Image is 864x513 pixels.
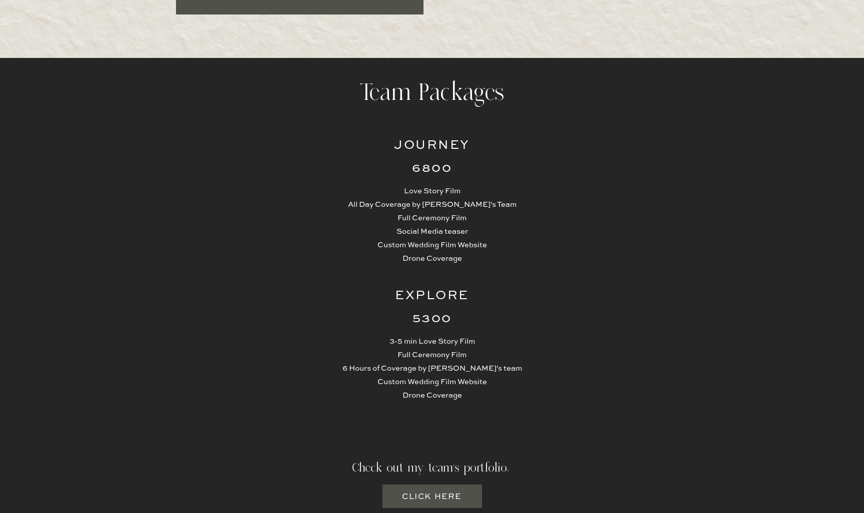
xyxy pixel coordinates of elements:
[337,335,526,430] p: 3-5 min Love Story Film Full Ceremony Film 6 Hours of Coverage by [PERSON_NAME]'s team Custom Wed...
[383,159,481,179] h2: 6800
[383,309,481,329] h2: 5300
[352,459,512,476] h2: Check out my team's portfolio,
[383,136,481,156] h2: Journey
[359,76,505,105] h2: Team Packages
[402,490,463,503] a: Click here
[383,286,481,306] h2: Explore
[337,184,526,265] p: Love Story Film All Day Coverage by [PERSON_NAME]'s Team Full Ceremony Film Social Media teaser C...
